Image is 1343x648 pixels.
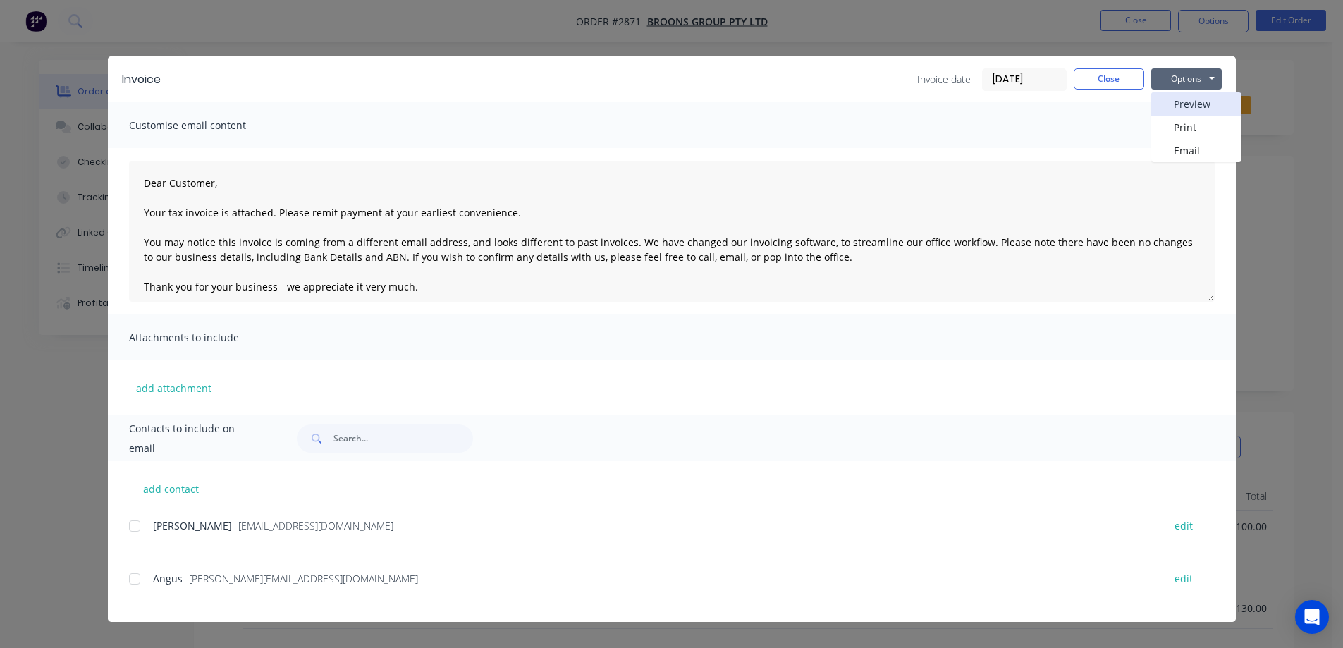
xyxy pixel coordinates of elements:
button: Preview [1151,92,1241,116]
button: add contact [129,478,214,499]
span: Attachments to include [129,328,284,348]
button: add attachment [129,377,219,398]
button: Close [1074,68,1144,90]
textarea: Dear Customer, Your tax invoice is attached. Please remit payment at your earliest convenience. Y... [129,161,1215,302]
span: Angus [153,572,183,585]
span: Contacts to include on email [129,419,262,458]
button: Email [1151,139,1241,162]
span: [PERSON_NAME] [153,519,232,532]
span: - [PERSON_NAME][EMAIL_ADDRESS][DOMAIN_NAME] [183,572,418,585]
div: Open Intercom Messenger [1295,600,1329,634]
button: Print [1151,116,1241,139]
span: Invoice date [917,72,971,87]
button: edit [1166,569,1201,588]
input: Search... [333,424,473,453]
div: Invoice [122,71,161,88]
button: Options [1151,68,1222,90]
span: Customise email content [129,116,284,135]
span: - [EMAIL_ADDRESS][DOMAIN_NAME] [232,519,393,532]
button: edit [1166,516,1201,535]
